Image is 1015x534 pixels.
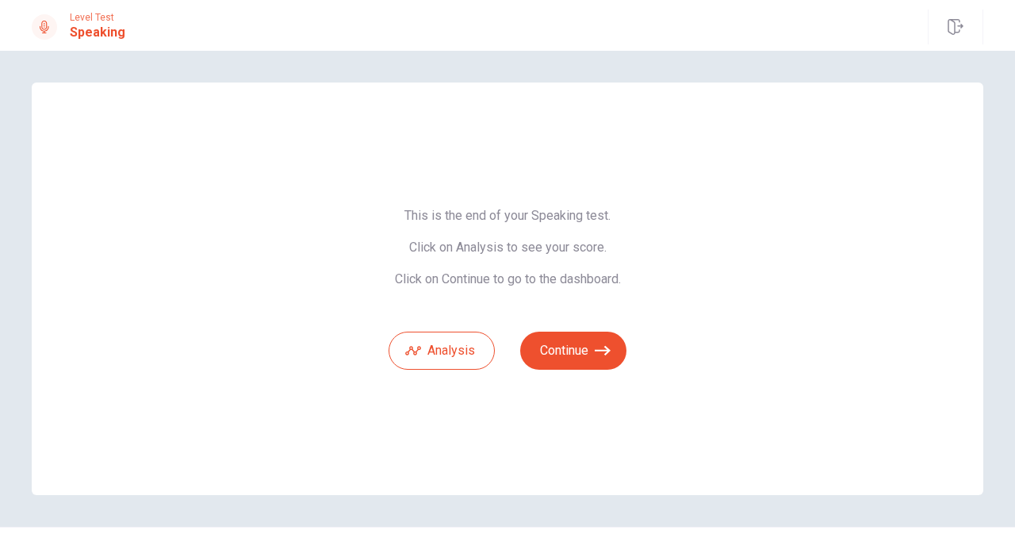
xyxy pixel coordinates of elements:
button: Continue [520,332,626,370]
h1: Speaking [70,23,125,42]
button: Analysis [389,332,495,370]
span: Level Test [70,12,125,23]
span: This is the end of your Speaking test. Click on Analysis to see your score. Click on Continue to ... [389,208,626,287]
